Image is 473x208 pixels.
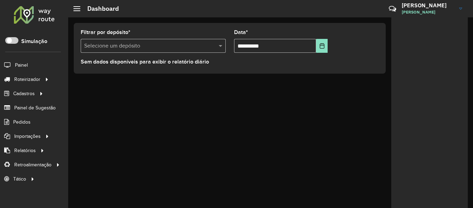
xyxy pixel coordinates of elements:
button: Choose Date [316,39,328,53]
label: Data [234,28,248,36]
span: Roteirizador [14,76,40,83]
span: Pedidos [13,118,31,126]
h2: Dashboard [80,5,119,13]
h3: [PERSON_NAME] [402,2,454,9]
label: Filtrar por depósito [81,28,130,36]
label: Sem dados disponíveis para exibir o relatório diário [81,58,209,66]
span: Painel de Sugestão [14,104,56,111]
span: Cadastros [13,90,35,97]
span: Relatórios [14,147,36,154]
a: Contato Rápido [385,1,400,16]
span: Tático [13,175,26,183]
span: Retroalimentação [14,161,51,168]
label: Simulação [21,37,47,45]
span: [PERSON_NAME] [402,9,454,15]
span: Painel [15,61,28,69]
span: Importações [14,133,41,140]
